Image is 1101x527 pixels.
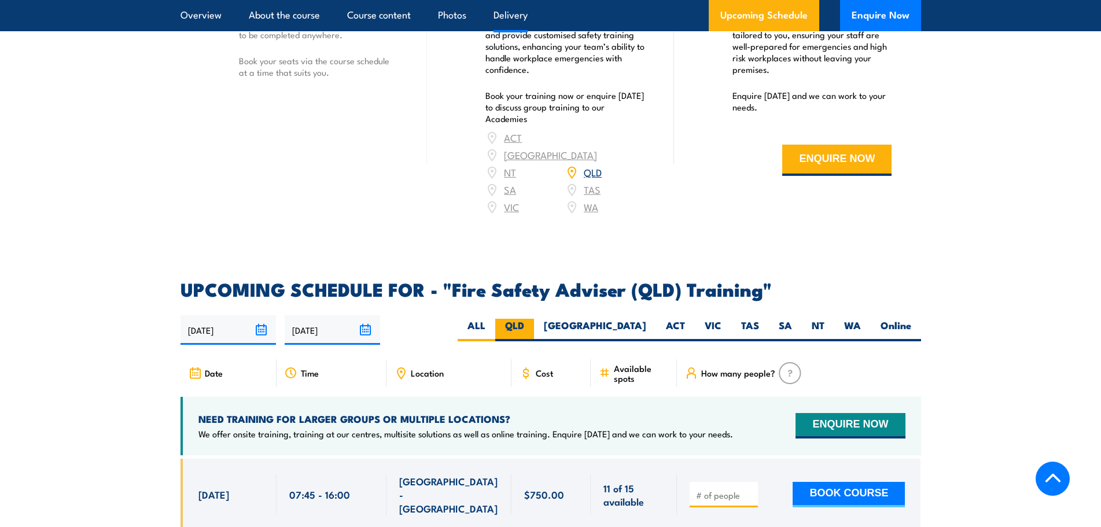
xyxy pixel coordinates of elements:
p: Enquire [DATE] and we can work to your needs. [732,90,892,113]
label: QLD [495,319,534,341]
p: We offer convenient nationwide training tailored to you, ensuring your staff are well-prepared fo... [732,17,892,75]
h2: UPCOMING SCHEDULE FOR - "Fire Safety Adviser (QLD) Training" [181,281,921,297]
label: SA [769,319,802,341]
button: ENQUIRE NOW [782,145,892,176]
p: We offer onsite training, training at our centres, multisite solutions as well as online training... [198,428,733,440]
button: ENQUIRE NOW [796,413,905,438]
input: To date [285,315,380,345]
span: [DATE] [198,488,229,501]
span: Date [205,368,223,378]
span: How many people? [701,368,775,378]
span: $750.00 [524,488,564,501]
label: ACT [656,319,695,341]
label: ALL [458,319,495,341]
label: Online [871,319,921,341]
h4: NEED TRAINING FOR LARGER GROUPS OR MULTIPLE LOCATIONS? [198,412,733,425]
input: From date [181,315,276,345]
span: Available spots [614,363,669,383]
span: [GEOGRAPHIC_DATA] - [GEOGRAPHIC_DATA] [399,474,499,515]
span: 11 of 15 available [603,481,664,508]
span: Location [411,368,444,378]
span: 07:45 - 16:00 [289,488,350,501]
label: [GEOGRAPHIC_DATA] [534,319,656,341]
p: Book your seats via the course schedule at a time that suits you. [239,55,399,78]
button: BOOK COURSE [793,482,905,507]
a: QLD [584,165,602,179]
label: TAS [731,319,769,341]
input: # of people [696,489,754,501]
p: Our Academies are located nationally and provide customised safety training solutions, enhancing ... [485,17,645,75]
label: NT [802,319,834,341]
label: VIC [695,319,731,341]
span: Time [301,368,319,378]
label: WA [834,319,871,341]
span: Cost [536,368,553,378]
p: Book your training now or enquire [DATE] to discuss group training to our Academies [485,90,645,124]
